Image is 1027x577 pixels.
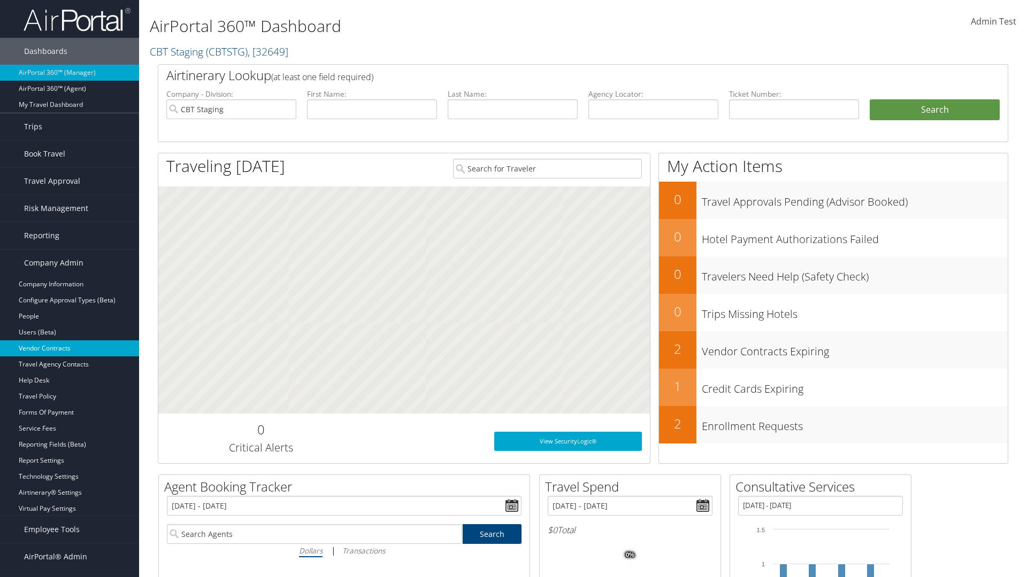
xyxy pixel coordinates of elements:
h2: 0 [166,420,355,439]
label: Agency Locator: [588,89,718,99]
h3: Trips Missing Hotels [702,301,1008,322]
i: Transactions [342,545,385,556]
a: 2Enrollment Requests [659,406,1008,443]
h2: 0 [659,190,696,208]
h1: Traveling [DATE] [166,155,285,177]
span: Dashboards [24,38,67,65]
a: Admin Test [971,5,1016,38]
a: 1Credit Cards Expiring [659,369,1008,406]
h3: Hotel Payment Authorizations Failed [702,227,1008,247]
tspan: 1.5 [757,527,765,533]
span: Company Admin [24,249,83,276]
a: 2Vendor Contracts Expiring [659,331,1008,369]
h3: Critical Alerts [166,440,355,455]
h3: Travelers Need Help (Safety Check) [702,264,1008,284]
h1: My Action Items [659,155,1008,177]
span: $0 [548,524,557,536]
h2: 2 [659,415,696,433]
span: Reporting [24,222,59,249]
h2: 2 [659,340,696,358]
span: Travel Approval [24,168,80,194]
h2: Airtinerary Lookup [166,66,929,84]
label: Ticket Number: [729,89,859,99]
label: Company - Division: [166,89,296,99]
a: CBT Staging [150,44,288,59]
div: | [167,544,522,557]
h2: 0 [659,228,696,246]
span: ( CBTSTG ) [206,44,248,59]
input: Search Agents [167,524,462,544]
tspan: 1 [762,561,765,567]
img: airportal-logo.png [24,7,131,32]
a: View SecurityLogic® [494,432,642,451]
h1: AirPortal 360™ Dashboard [150,15,727,37]
h2: Consultative Services [735,478,911,496]
input: Search for Traveler [453,159,642,178]
span: Book Travel [24,141,65,167]
label: Last Name: [448,89,578,99]
h3: Enrollment Requests [702,414,1008,434]
a: 0Hotel Payment Authorizations Failed [659,219,1008,256]
h3: Credit Cards Expiring [702,376,1008,396]
h2: Travel Spend [545,478,721,496]
i: Dollars [299,545,323,556]
span: AirPortal® Admin [24,543,87,570]
h2: 1 [659,377,696,395]
h3: Travel Approvals Pending (Advisor Booked) [702,189,1008,209]
button: Search [870,99,1000,121]
h2: 0 [659,265,696,283]
h3: Vendor Contracts Expiring [702,339,1008,359]
span: Trips [24,113,42,140]
label: First Name: [307,89,437,99]
tspan: 0% [626,552,634,558]
span: , [ 32649 ] [248,44,288,59]
span: Admin Test [971,15,1016,27]
span: Risk Management [24,195,88,222]
h2: Agent Booking Tracker [164,478,530,496]
h6: Total [548,524,712,536]
h2: 0 [659,302,696,321]
a: Search [463,524,522,544]
span: (at least one field required) [271,71,373,83]
a: 0Trips Missing Hotels [659,294,1008,331]
a: 0Travel Approvals Pending (Advisor Booked) [659,182,1008,219]
a: 0Travelers Need Help (Safety Check) [659,256,1008,294]
span: Employee Tools [24,516,80,543]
